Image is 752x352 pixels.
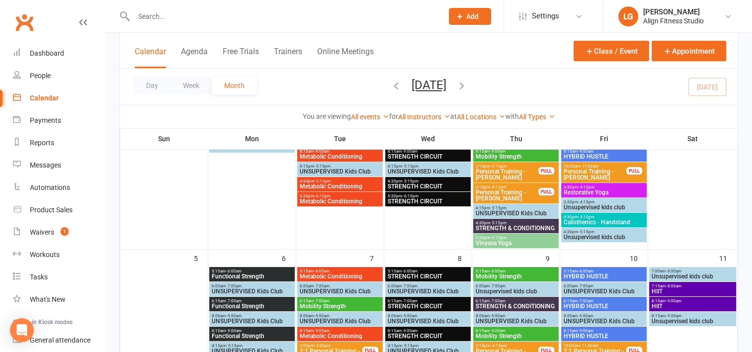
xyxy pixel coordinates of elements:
span: Functional Strength [211,333,293,339]
span: STRENGTH CIRCUIT [387,154,469,160]
span: 4:15pm [299,164,381,169]
span: - 5:15pm [314,164,331,169]
span: - 6:15pm [490,236,506,240]
div: 7 [370,250,384,266]
span: STRENGTH CIRCUIT [387,198,469,204]
span: 4:30pm [475,221,557,225]
span: 6:15am [475,299,557,303]
span: - 9:00am [666,299,681,303]
span: STRENGTH CIRCUIT [387,303,469,309]
span: - 5:15pm [314,179,331,183]
span: HYBRID HUSTLE [563,154,645,160]
span: 8:00am [475,314,557,318]
span: Unsupervised kids club [651,318,735,324]
span: Metabolic Conditioning [299,273,381,279]
span: - 8:00am [666,269,681,273]
span: 4:30pm [299,179,381,183]
div: 11 [719,250,737,266]
a: Tasks [13,266,105,288]
span: 3:30pm [563,185,645,189]
th: Thu [472,128,560,149]
span: - 7:00am [226,299,242,303]
th: Sun [120,128,208,149]
span: - 7:00am [314,284,330,288]
button: Month [212,77,257,94]
div: 6 [282,250,296,266]
span: 8:15am [387,149,469,154]
button: Add [449,8,491,25]
span: 5:15am [475,269,557,273]
span: - 6:00am [578,269,593,273]
span: STRENGTH CIRCUIT [387,183,469,189]
span: Metabolic Conditioning [299,183,381,189]
span: HYBRID HUSTLE [563,303,645,309]
span: 6:00am [475,284,557,288]
a: Product Sales [13,199,105,221]
div: Messages [30,161,61,169]
div: Reports [30,139,54,147]
span: 6:00am [299,284,381,288]
span: Mobility Strength [475,333,557,339]
span: 10:00am [563,164,627,169]
span: 8:00am [299,314,381,318]
div: People [30,72,51,80]
span: 4:30pm [387,179,469,183]
span: - 6:00am [226,269,242,273]
a: Reports [13,132,105,154]
span: STRENGTH CIRCUIT [387,333,469,339]
th: Sat [648,128,738,149]
a: All Types [519,113,555,121]
span: 10:00am [563,344,627,348]
a: Calendar [13,87,105,109]
div: What's New [30,295,66,303]
span: 4:15pm [475,206,557,210]
button: Online Meetings [317,47,374,68]
span: - 4:15pm [490,344,506,348]
span: - 9:00am [226,314,242,318]
span: Settings [532,5,559,27]
span: Unsupervised kids club [475,288,557,294]
span: UNSUPERVISED Kids Club [563,288,645,294]
span: 5:15am [563,269,645,273]
span: 3:15pm [475,344,539,348]
a: Messages [13,154,105,176]
a: Automations [13,176,105,199]
span: - 7:00am [402,299,418,303]
a: Dashboard [13,42,105,65]
span: Unsupervised kids club [563,234,645,240]
span: 8:15am [299,329,381,333]
span: Functional Strength [211,303,293,309]
span: Functional Strength [211,273,293,279]
span: - 3:15pm [490,164,506,169]
div: Dashboard [30,49,64,57]
span: UNSUPERVISED Kids Club [387,318,469,324]
div: Product Sales [30,206,73,214]
span: Unsupervised kids club [651,273,735,279]
a: Clubworx [12,10,37,35]
button: Trainers [274,47,302,68]
a: All events [351,113,389,121]
span: - 6:00am [314,269,330,273]
span: 6:15am [211,299,293,303]
span: 5:30pm [299,194,381,198]
span: - 6:15pm [314,194,331,198]
span: - 9:00am [490,329,505,333]
span: - 11:00am [580,344,598,348]
span: UNSUPERVISED Kids Club [211,145,293,151]
button: Agenda [181,47,208,68]
span: 8:15am [387,329,469,333]
div: 9 [546,250,560,266]
span: 8:00am [563,314,645,318]
span: 8:15am [299,149,381,154]
span: - 4:15pm [578,185,594,189]
span: - 9:00am [226,329,242,333]
span: - 9:00am [402,149,418,154]
span: 2:15pm [475,164,539,169]
span: HIIT [651,288,735,294]
span: HIIT [651,303,735,309]
a: General attendance kiosk mode [13,329,105,352]
div: Calendar [30,94,59,102]
strong: You are viewing [303,112,351,120]
span: HYBRID HUSTLE [563,273,645,279]
span: - 7:00am [314,299,330,303]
